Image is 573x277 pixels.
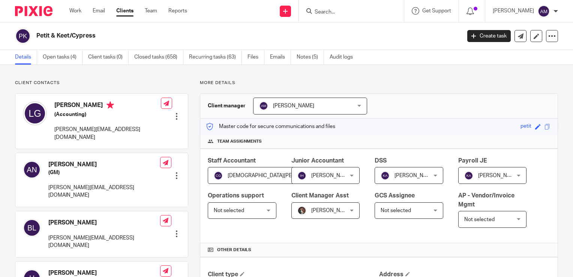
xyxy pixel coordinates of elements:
[48,169,160,176] h5: (GM)
[93,7,105,15] a: Email
[168,7,187,15] a: Reports
[48,184,160,199] p: [PERSON_NAME][EMAIL_ADDRESS][DOMAIN_NAME]
[134,50,183,65] a: Closed tasks (658)
[214,208,244,213] span: Not selected
[375,193,415,199] span: GCS Assignee
[217,138,262,145] span: Team assignments
[381,171,390,180] img: svg%3E
[54,101,161,111] h4: [PERSON_NAME]
[478,173,519,178] span: [PERSON_NAME]
[145,7,157,15] a: Team
[467,30,511,42] a: Create task
[48,219,160,227] h4: [PERSON_NAME]
[15,50,37,65] a: Details
[311,208,352,213] span: [PERSON_NAME]
[381,208,411,213] span: Not selected
[48,234,160,250] p: [PERSON_NAME][EMAIL_ADDRESS][DOMAIN_NAME]
[15,80,188,86] p: Client contacts
[217,247,251,253] span: Other details
[116,7,133,15] a: Clients
[106,101,114,109] i: Primary
[375,158,387,164] span: DSS
[69,7,81,15] a: Work
[23,101,47,125] img: svg%3E
[208,158,256,164] span: Staff Accountant
[206,123,335,130] p: Master code for secure communications and files
[394,173,436,178] span: [PERSON_NAME]
[259,101,268,110] img: svg%3E
[15,28,31,44] img: svg%3E
[520,122,531,131] div: petit
[493,7,534,15] p: [PERSON_NAME]
[458,158,487,164] span: Payroll JE
[48,161,160,169] h4: [PERSON_NAME]
[48,269,160,277] h4: [PERSON_NAME]
[88,50,129,65] a: Client tasks (0)
[36,32,372,40] h2: Petit & Keet/Cypress
[54,126,161,141] p: [PERSON_NAME][EMAIL_ADDRESS][DOMAIN_NAME]
[214,171,223,180] img: svg%3E
[208,102,246,110] h3: Client manager
[273,103,314,108] span: [PERSON_NAME]
[297,50,324,65] a: Notes (5)
[23,219,41,237] img: svg%3E
[291,193,349,199] span: Client Manager Asst
[464,171,473,180] img: svg%3E
[200,80,558,86] p: More details
[538,5,550,17] img: svg%3E
[270,50,291,65] a: Emails
[228,173,325,178] span: [DEMOGRAPHIC_DATA][PERSON_NAME]
[189,50,242,65] a: Recurring tasks (63)
[208,193,264,199] span: Operations support
[458,193,514,207] span: AP - Vendor/Invoice Mgmt
[422,8,451,14] span: Get Support
[297,171,306,180] img: svg%3E
[314,9,381,16] input: Search
[15,6,52,16] img: Pixie
[23,161,41,179] img: svg%3E
[291,158,344,164] span: Junior Accountant
[464,217,495,222] span: Not selected
[247,50,264,65] a: Files
[54,111,161,118] h5: (Accounting)
[330,50,358,65] a: Audit logs
[311,173,352,178] span: [PERSON_NAME]
[43,50,82,65] a: Open tasks (4)
[297,206,306,215] img: Profile%20picture%20JUS.JPG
